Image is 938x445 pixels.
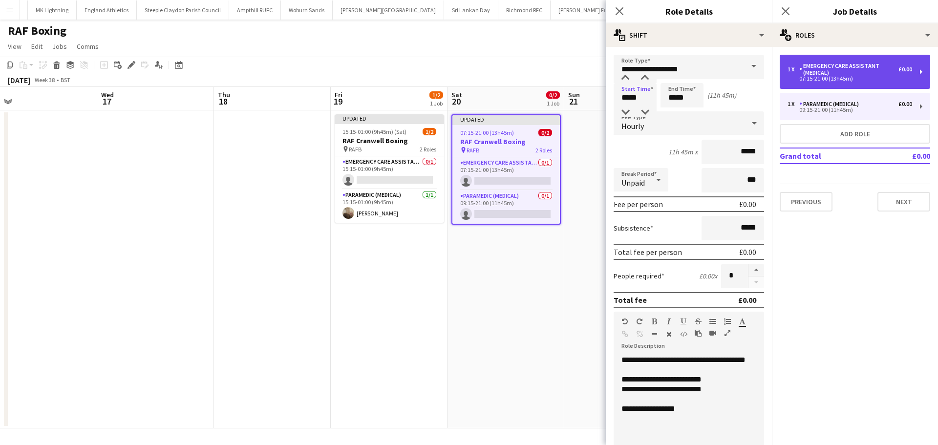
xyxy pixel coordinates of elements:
button: Ampthill RUFC [229,0,281,20]
button: England Athletics [77,0,137,20]
a: Jobs [48,40,71,53]
h3: Role Details [606,5,772,18]
button: Horizontal Line [651,330,658,338]
span: Fri [335,90,342,99]
span: Sat [451,90,462,99]
button: Redo [636,318,643,325]
button: Unordered List [709,318,716,325]
div: £0.00 [898,66,912,73]
div: 1 x [788,101,799,107]
span: 1/2 [423,128,436,135]
app-card-role: Paramedic (Medical)0/109:15-21:00 (11h45m) [452,191,560,224]
td: £0.00 [884,148,930,164]
span: Sun [568,90,580,99]
span: 0/2 [546,91,560,99]
button: Increase [748,264,764,276]
div: 1 Job [547,100,559,107]
a: View [4,40,25,53]
span: Week 38 [32,76,57,84]
span: 15:15-01:00 (9h45m) (Sat) [342,128,406,135]
div: 1 Job [430,100,443,107]
h3: RAF Cranwell Boxing [335,136,444,145]
app-job-card: Updated07:15-21:00 (13h45m)0/2RAF Cranwell Boxing RAFB2 RolesEmergency Care Assistant (Medical)0/... [451,114,561,225]
h3: Job Details [772,5,938,18]
div: 09:15-21:00 (11h45m) [788,107,912,112]
button: Fullscreen [724,329,731,337]
button: Insert video [709,329,716,337]
button: MK Lightning [28,0,77,20]
span: Thu [218,90,230,99]
td: Grand total [780,148,884,164]
div: £0.00 [739,199,756,209]
div: £0.00 [739,247,756,257]
button: Bold [651,318,658,325]
span: 19 [333,96,342,107]
span: Hourly [621,121,644,131]
app-card-role: Emergency Care Assistant (Medical)0/107:15-21:00 (13h45m) [452,157,560,191]
label: People required [614,272,664,280]
button: Woburn Sands [281,0,333,20]
div: £0.00 [738,295,756,305]
div: Total fee per person [614,247,682,257]
span: RAFB [467,147,479,154]
h1: RAF Boxing [8,23,66,38]
div: 1 x [788,66,799,73]
span: Edit [31,42,43,51]
span: 20 [450,96,462,107]
span: View [8,42,21,51]
button: Ordered List [724,318,731,325]
div: Shift [606,23,772,47]
app-job-card: Updated15:15-01:00 (9h45m) (Sat)1/2RAF Cranwell Boxing RAFB2 RolesEmergency Care Assistant (Medic... [335,114,444,223]
button: [PERSON_NAME] Fun Runners [551,0,640,20]
div: [DATE] [8,75,30,85]
div: £0.00 [898,101,912,107]
div: £0.00 x [699,272,717,280]
button: Paste as plain text [695,329,702,337]
div: 11h 45m x [668,148,698,156]
div: Updated [335,114,444,122]
h3: RAF Cranwell Boxing [452,137,560,146]
button: Next [877,192,930,212]
button: Italic [665,318,672,325]
button: Add role [780,124,930,144]
div: BST [61,76,70,84]
div: Emergency Care Assistant (Medical) [799,63,898,76]
button: Richmond RFC [498,0,551,20]
a: Comms [73,40,103,53]
button: HTML Code [680,330,687,338]
app-card-role: Emergency Care Assistant (Medical)0/115:15-01:00 (9h45m) [335,156,444,190]
span: Unpaid [621,178,645,188]
button: Text Color [739,318,746,325]
button: [PERSON_NAME][GEOGRAPHIC_DATA] [333,0,444,20]
span: Jobs [52,42,67,51]
button: Undo [621,318,628,325]
button: Strikethrough [695,318,702,325]
div: Updated [452,115,560,123]
span: 2 Roles [535,147,552,154]
app-card-role: Paramedic (Medical)1/115:15-01:00 (9h45m)[PERSON_NAME] [335,190,444,223]
div: (11h 45m) [707,91,736,100]
button: Sri Lankan Day [444,0,498,20]
button: Clear Formatting [665,330,672,338]
div: Paramedic (Medical) [799,101,863,107]
button: Underline [680,318,687,325]
span: 1/2 [429,91,443,99]
span: 07:15-21:00 (13h45m) [460,129,514,136]
span: 21 [567,96,580,107]
span: 0/2 [538,129,552,136]
span: Comms [77,42,99,51]
div: Fee per person [614,199,663,209]
div: 07:15-21:00 (13h45m) [788,76,912,81]
span: Wed [101,90,114,99]
span: 17 [100,96,114,107]
label: Subsistence [614,224,653,233]
span: 2 Roles [420,146,436,153]
span: RAFB [349,146,362,153]
div: Roles [772,23,938,47]
button: Previous [780,192,832,212]
button: Steeple Claydon Parish Council [137,0,229,20]
span: 18 [216,96,230,107]
a: Edit [27,40,46,53]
